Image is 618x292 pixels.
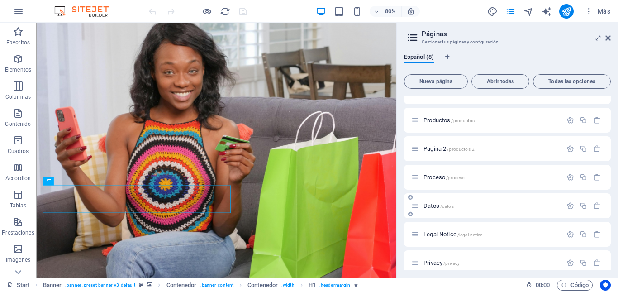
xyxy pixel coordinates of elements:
[585,7,610,16] span: Más
[557,280,593,291] button: Código
[404,74,468,89] button: Nueva página
[421,231,562,237] div: Legal Notice/legal-notice
[423,202,454,209] span: Datos
[421,260,562,266] div: Privacy/privacy
[542,282,543,288] span: :
[6,256,30,263] p: Imágenes
[580,116,587,124] div: Duplicar
[404,52,434,64] span: Español (8)
[580,173,587,181] div: Duplicar
[561,280,589,291] span: Código
[52,6,120,17] img: Editor Logo
[309,280,316,291] span: Haz clic para seleccionar y doble clic para editar
[319,280,350,291] span: . headermargin
[593,230,601,238] div: Eliminar
[447,147,475,152] span: /productos-2
[421,174,562,180] div: Proceso/proceso
[383,6,398,17] h6: 80%
[10,202,27,209] p: Tablas
[533,74,611,89] button: Todas las opciones
[593,116,601,124] div: Eliminar
[404,53,611,71] div: Pestañas de idiomas
[147,282,152,287] i: Este elemento contiene un fondo
[566,259,574,267] div: Configuración
[423,259,460,266] span: Haz clic para abrir la página
[201,6,212,17] button: Haz clic para salir del modo de previsualización y seguir editando
[247,280,278,291] span: Haz clic para seleccionar y doble clic para editar
[423,174,465,181] span: Haz clic para abrir la página
[561,6,572,17] i: Publicar
[475,79,525,84] span: Abrir todas
[541,6,552,17] button: text_generator
[580,259,587,267] div: Duplicar
[200,280,233,291] span: . banner-content
[370,6,402,17] button: 80%
[5,93,31,101] p: Columnas
[440,204,454,209] span: /datos
[5,120,31,128] p: Contenido
[354,282,358,287] i: El elemento contiene una animación
[471,74,529,89] button: Abrir todas
[219,6,230,17] button: reload
[6,39,30,46] p: Favoritos
[566,173,574,181] div: Configuración
[580,202,587,210] div: Duplicar
[580,230,587,238] div: Duplicar
[537,79,607,84] span: Todas las opciones
[566,116,574,124] div: Configuración
[65,280,135,291] span: . banner .preset-banner-v3-default
[526,280,550,291] h6: Tiempo de la sesión
[443,261,460,266] span: /privacy
[505,6,516,17] i: Páginas (Ctrl+Alt+S)
[593,145,601,153] div: Eliminar
[139,282,143,287] i: Este elemento es un preajuste personalizable
[505,6,516,17] button: pages
[8,148,29,155] p: Cuadros
[593,202,601,210] div: Eliminar
[523,6,534,17] button: navigator
[536,280,550,291] span: 00 00
[423,231,482,238] span: Legal Notice
[43,280,62,291] span: Haz clic para seleccionar y doble clic para editar
[566,230,574,238] div: Configuración
[166,280,197,291] span: Haz clic para seleccionar y doble clic para editar
[423,117,475,124] span: Haz clic para abrir la página
[451,118,474,123] span: /productos
[421,203,562,209] div: Datos/datos
[487,6,498,17] button: design
[566,202,574,210] div: Configuración
[220,6,230,17] i: Volver a cargar página
[407,7,415,15] i: Al redimensionar, ajustar el nivel de zoom automáticamente para ajustarse al dispositivo elegido.
[446,175,465,180] span: /proceso
[580,145,587,153] div: Duplicar
[600,280,611,291] button: Usercentrics
[566,145,574,153] div: Configuración
[422,30,611,38] h2: Páginas
[423,145,475,152] span: Haz clic para abrir la página
[5,66,31,73] p: Elementos
[5,175,31,182] p: Accordion
[408,79,464,84] span: Nueva página
[421,117,562,123] div: Productos/productos
[7,280,30,291] a: Haz clic para cancelar la selección y doble clic para abrir páginas
[43,280,358,291] nav: breadcrumb
[581,4,614,19] button: Más
[457,232,483,237] span: /legal-notice
[421,146,562,152] div: Pagina 2/productos-2
[2,229,34,236] p: Prestaciones
[593,173,601,181] div: Eliminar
[422,38,593,46] h3: Gestionar tus páginas y configuración
[281,280,295,291] span: . width
[593,259,601,267] div: Eliminar
[559,4,574,19] button: publish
